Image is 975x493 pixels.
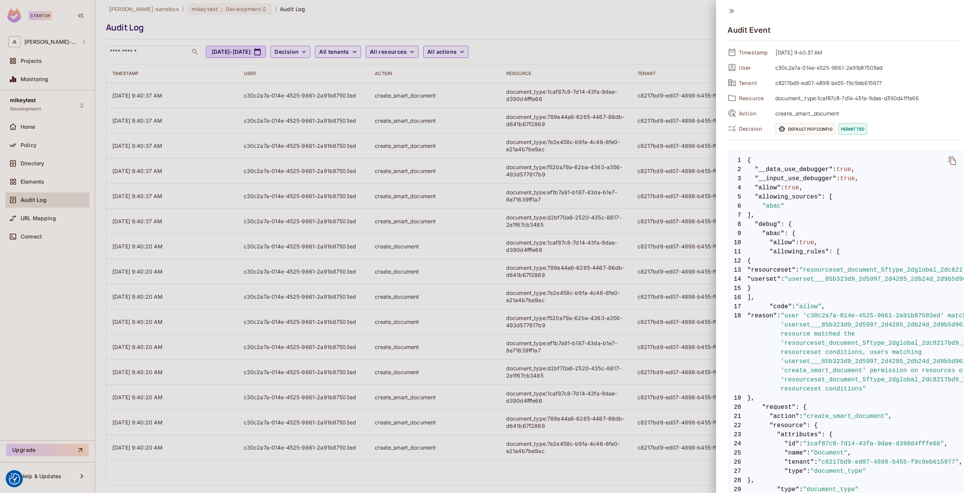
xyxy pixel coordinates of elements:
[727,165,747,174] span: 2
[796,238,799,247] span: :
[727,238,747,247] span: 10
[727,156,747,165] span: 1
[739,125,769,132] span: Decision
[747,266,796,275] span: "resourceset"
[727,311,747,394] span: 18
[822,302,825,311] span: ,
[739,110,769,117] span: Action
[847,448,851,458] span: ,
[838,123,867,135] span: permitted
[727,211,747,220] span: 7
[727,293,747,302] span: 16
[727,266,747,275] span: 13
[799,238,814,247] span: true
[727,412,747,421] span: 21
[959,458,963,467] span: ,
[727,476,747,485] span: 28
[796,266,799,275] span: :
[770,302,792,311] span: "code"
[727,174,747,183] span: 3
[807,467,810,476] span: :
[799,439,803,448] span: :
[9,473,20,485] img: Revisit consent button
[739,94,769,102] span: Resource
[755,165,833,174] span: "__data_use_debugger"
[772,63,964,72] span: c30c2a7a-014e-4525-9661-2a91b87503ed
[777,430,822,439] span: "attributes"
[770,247,829,256] span: "allowing_rules"
[785,183,799,192] span: true
[833,165,836,174] span: :
[807,448,810,458] span: :
[727,211,964,220] span: ],
[785,439,799,448] span: "id"
[836,165,851,174] span: true
[727,284,747,293] span: 15
[822,430,833,439] span: : {
[803,439,944,448] span: "1caf87c8-7d14-43fa-9dae-d390d4fffe66"
[772,109,964,118] span: create_smart_document
[796,403,807,412] span: : {
[727,192,747,202] span: 5
[727,256,964,266] span: {
[770,421,807,430] span: "resource"
[727,293,964,302] span: ],
[770,238,796,247] span: "allow"
[727,476,964,485] span: },
[803,412,888,421] span: "create_smart_document"
[762,202,785,211] span: "abac"
[822,192,833,202] span: : [
[851,165,855,174] span: ,
[9,473,20,485] button: Consent Preferences
[855,174,859,183] span: ,
[755,192,822,202] span: "allowing_sources"
[727,302,747,311] span: 17
[775,123,835,135] span: Default PDP config
[770,412,799,421] span: "action"
[755,174,837,183] span: "__input_use_debugger"
[781,275,785,284] span: :
[772,48,964,57] span: [DATE] 9:40:37 AM
[772,93,964,102] span: document_type:1caf87c8-7d14-43fa-9dae-d390d4fffe66
[727,202,747,211] span: 6
[785,229,796,238] span: : {
[762,403,796,412] span: "request"
[796,302,822,311] span: "allow"
[814,458,818,467] span: :
[727,439,747,448] span: 24
[777,311,781,394] span: :
[727,394,747,403] span: 19
[799,183,803,192] span: ,
[810,448,848,458] span: "Document"
[762,229,785,238] span: "abac"
[739,79,769,86] span: Tenant
[781,183,785,192] span: :
[727,284,964,293] span: }
[785,458,814,467] span: "tenant"
[727,421,747,430] span: 22
[755,220,781,229] span: "debug"
[943,152,962,170] button: delete
[727,220,747,229] span: 8
[739,64,769,71] span: User
[727,247,747,256] span: 11
[772,78,964,87] span: c8217bd9-ed07-4898-b455-f9c9eb615977
[727,467,747,476] span: 27
[807,421,818,430] span: : {
[727,430,747,439] span: 23
[814,238,818,247] span: ,
[755,183,781,192] span: "allow"
[785,448,807,458] span: "name"
[836,174,840,183] span: :
[840,174,855,183] span: true
[799,412,803,421] span: :
[727,458,747,467] span: 26
[810,467,866,476] span: "document_type"
[727,275,747,284] span: 14
[785,467,807,476] span: "type"
[739,49,769,56] span: Timestamp
[747,275,781,284] span: "userset"
[944,439,948,448] span: ,
[781,220,792,229] span: : {
[727,256,747,266] span: 12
